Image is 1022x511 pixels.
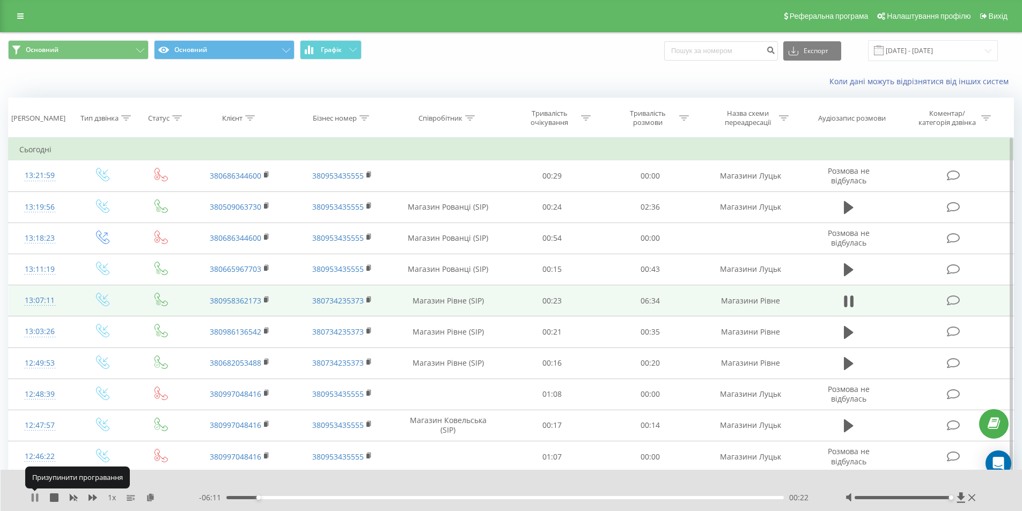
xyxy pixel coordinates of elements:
a: 380953435555 [312,451,364,462]
div: Статус [148,114,170,123]
button: Основний [8,40,149,60]
td: 00:00 [601,160,700,191]
td: Магазини Луцьк [699,160,801,191]
td: 00:00 [601,223,700,254]
a: 380682053488 [210,358,261,368]
td: Магазини Рівне [699,347,801,379]
span: Розмова не відбулась [828,228,870,248]
div: Тип дзвінка [80,114,119,123]
a: 380997048416 [210,389,261,399]
span: Вихід [989,12,1008,20]
td: Магазин Рівне (SIP) [393,316,503,347]
a: 380953435555 [312,233,364,243]
div: 12:49:53 [19,353,61,374]
div: Open Intercom Messenger [986,450,1011,476]
span: Реферальна програма [790,12,869,20]
div: 13:07:11 [19,290,61,311]
td: 01:07 [503,441,601,472]
td: 00:15 [503,254,601,285]
div: Клієнт [222,114,242,123]
span: Графік [321,46,342,54]
a: 380953435555 [312,264,364,274]
div: 13:11:19 [19,259,61,280]
td: Магазини Луцьк [699,254,801,285]
div: 13:18:23 [19,228,61,249]
td: Магазин Ковельська (SIP) [393,410,503,441]
a: 380953435555 [312,202,364,212]
span: Розмова не відбулась [828,166,870,186]
a: 380953435555 [312,171,364,181]
div: Тривалість розмови [619,109,677,127]
td: 00:24 [503,191,601,223]
div: 13:21:59 [19,165,61,186]
span: Основний [26,46,58,54]
td: 01:08 [503,379,601,410]
span: Розмова не відбулась [828,446,870,466]
div: 12:47:57 [19,415,61,436]
td: 00:43 [601,254,700,285]
a: 380953435555 [312,420,364,430]
div: Призупинити програвання [25,466,130,488]
span: Налаштування профілю [887,12,970,20]
span: 00:22 [789,492,808,503]
a: 380734235373 [312,358,364,368]
td: Магазини Рівне [699,285,801,316]
div: 13:19:56 [19,197,61,218]
a: Коли дані можуть відрізнятися вiд інших систем [829,76,1014,86]
td: 00:17 [503,410,601,441]
div: Аудіозапис розмови [818,114,886,123]
button: Основний [154,40,295,60]
a: 380665967703 [210,264,261,274]
td: Магазин Рівне (SIP) [393,347,503,379]
td: 00:00 [601,379,700,410]
a: 380986136542 [210,327,261,337]
div: Тривалість очікування [521,109,578,127]
td: Магазини Луцьк [699,191,801,223]
td: 02:36 [601,191,700,223]
a: 380686344600 [210,171,261,181]
div: Коментар/категорія дзвінка [916,109,979,127]
a: 380509063730 [210,202,261,212]
div: 13:03:26 [19,321,61,342]
input: Пошук за номером [664,41,778,61]
td: 00:23 [503,285,601,316]
td: 00:35 [601,316,700,347]
a: 380958362173 [210,295,261,306]
td: 00:29 [503,160,601,191]
div: Accessibility label [949,495,953,500]
a: 380734235373 [312,295,364,306]
td: Магазини Луцьк [699,441,801,472]
td: Магазин Рованці (SIP) [393,254,503,285]
div: Бізнес номер [313,114,357,123]
div: [PERSON_NAME] [11,114,65,123]
td: 00:16 [503,347,601,379]
td: 00:14 [601,410,700,441]
div: Співробітник [418,114,462,123]
td: 00:20 [601,347,700,379]
td: Магазини Луцьк [699,410,801,441]
div: Accessibility label [256,495,260,500]
td: 06:34 [601,285,700,316]
td: Магазин Рівне (SIP) [393,285,503,316]
span: - 06:11 [199,492,226,503]
td: 00:21 [503,316,601,347]
button: Графік [300,40,362,60]
a: 380734235373 [312,327,364,337]
div: 12:48:39 [19,384,61,405]
span: 1 x [108,492,116,503]
td: Магазини Луцьк [699,379,801,410]
div: 12:46:22 [19,446,61,467]
a: 380997048416 [210,451,261,462]
td: 00:00 [601,441,700,472]
span: Розмова не відбулась [828,384,870,404]
a: 380686344600 [210,233,261,243]
td: Сьогодні [9,139,1014,160]
td: Магазин Рованці (SIP) [393,223,503,254]
a: 380953435555 [312,389,364,399]
button: Експорт [783,41,841,61]
td: 00:54 [503,223,601,254]
div: Назва схеми переадресації [719,109,776,127]
a: 380997048416 [210,420,261,430]
td: Магазин Рованці (SIP) [393,191,503,223]
td: Магазини Рівне [699,316,801,347]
